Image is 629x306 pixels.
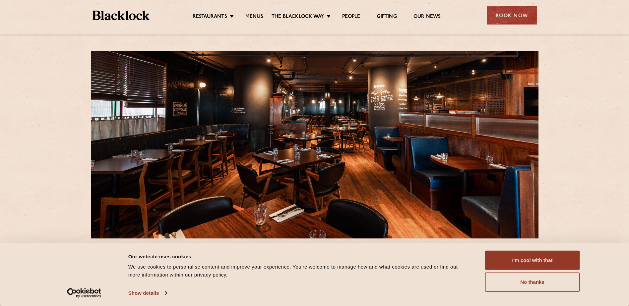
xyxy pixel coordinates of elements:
a: Show details [128,288,167,298]
button: I'm cool with that [485,251,580,270]
a: Menus [245,14,263,21]
div: Our website uses cookies [128,252,470,260]
div: Book Now [487,6,537,25]
a: Usercentrics Cookiebot - opens in a new window [55,288,113,298]
a: The Blacklock Way [272,14,324,21]
a: People [342,14,360,21]
a: Restaurants [193,14,227,21]
a: Gifting [377,14,397,21]
button: No thanks [485,273,580,292]
img: BL_Textured_Logo-footer-cropped.svg [93,11,150,20]
a: Our News [413,14,441,21]
div: We use cookies to personalise content and improve your experience. You're welcome to manage how a... [128,263,470,279]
